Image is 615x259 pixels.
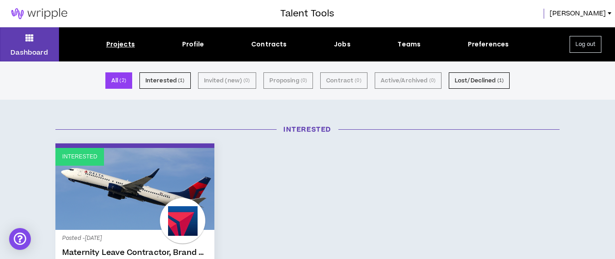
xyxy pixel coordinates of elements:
[178,76,184,85] small: ( 1 )
[320,72,367,89] button: Contract (0)
[119,76,126,85] small: ( 2 )
[62,152,97,161] p: Interested
[397,40,421,49] div: Teams
[280,7,334,20] h3: Talent Tools
[355,76,361,85] small: ( 0 )
[10,48,48,57] p: Dashboard
[49,125,566,134] h3: Interested
[139,72,191,89] button: Interested (1)
[105,72,132,89] button: All (2)
[182,40,204,49] div: Profile
[375,72,441,89] button: Active/Archived (0)
[449,72,510,89] button: Lost/Declined (1)
[251,40,287,49] div: Contracts
[243,76,250,85] small: ( 0 )
[62,234,208,243] p: Posted - [DATE]
[468,40,509,49] div: Preferences
[570,36,601,53] button: Log out
[301,76,307,85] small: ( 0 )
[429,76,436,85] small: ( 0 )
[334,40,351,49] div: Jobs
[62,248,208,257] a: Maternity Leave Contractor, Brand Marketing Manager (Cobrand Partnerships)
[198,72,256,89] button: Invited (new) (0)
[9,228,31,250] div: Open Intercom Messenger
[497,76,504,85] small: ( 1 )
[550,9,606,19] span: [PERSON_NAME]
[55,148,214,230] a: Interested
[263,72,313,89] button: Proposing (0)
